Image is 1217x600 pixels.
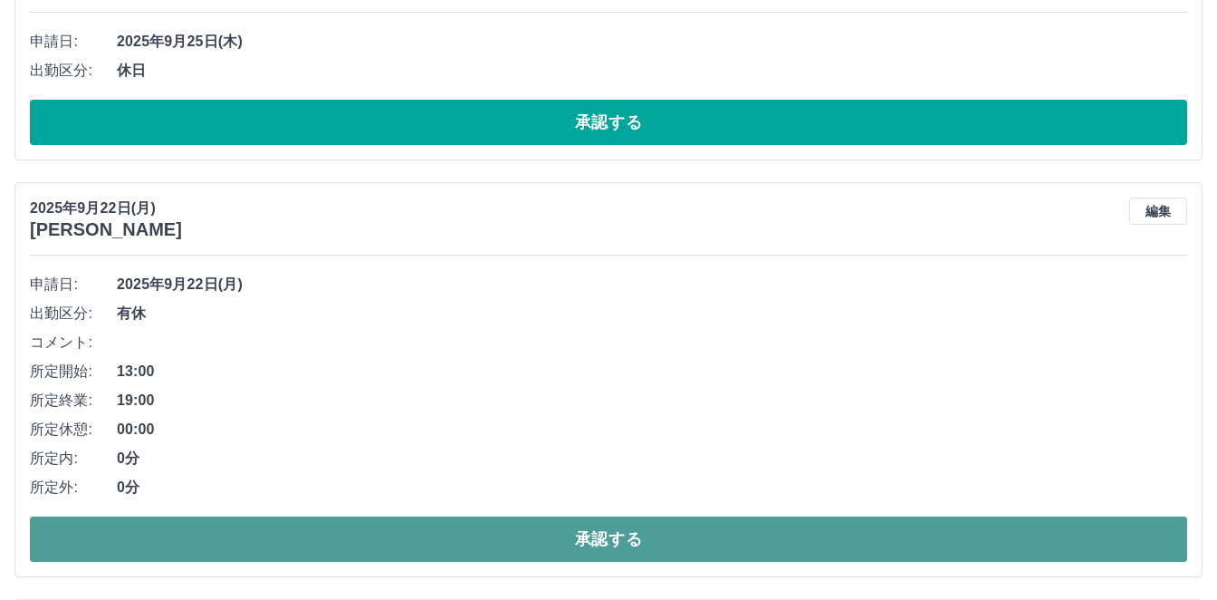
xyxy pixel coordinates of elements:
span: コメント: [30,332,117,353]
span: 所定外: [30,477,117,498]
span: 19:00 [117,390,1187,411]
span: 申請日: [30,31,117,53]
span: 13:00 [117,361,1187,382]
span: 所定休憩: [30,419,117,440]
p: 2025年9月22日(月) [30,198,182,219]
button: 編集 [1129,198,1187,225]
span: 所定終業: [30,390,117,411]
span: 2025年9月25日(木) [117,31,1187,53]
span: 出勤区分: [30,60,117,82]
button: 承認する [30,517,1187,562]
span: 所定開始: [30,361,117,382]
span: 申請日: [30,274,117,295]
span: 出勤区分: [30,303,117,324]
button: 承認する [30,100,1187,145]
span: 有休 [117,303,1187,324]
span: 休日 [117,60,1187,82]
span: 0分 [117,448,1187,469]
span: 所定内: [30,448,117,469]
span: 0分 [117,477,1187,498]
span: 00:00 [117,419,1187,440]
h3: [PERSON_NAME] [30,219,182,240]
span: 2025年9月22日(月) [117,274,1187,295]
